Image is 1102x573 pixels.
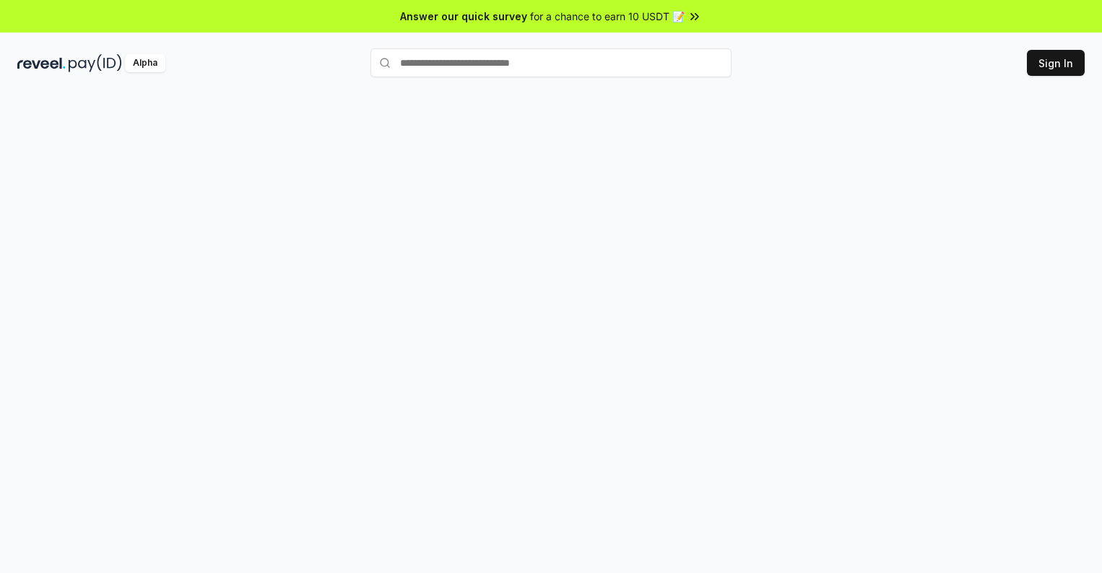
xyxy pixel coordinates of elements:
[17,54,66,72] img: reveel_dark
[530,9,685,24] span: for a chance to earn 10 USDT 📝
[400,9,527,24] span: Answer our quick survey
[1027,50,1085,76] button: Sign In
[69,54,122,72] img: pay_id
[125,54,165,72] div: Alpha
